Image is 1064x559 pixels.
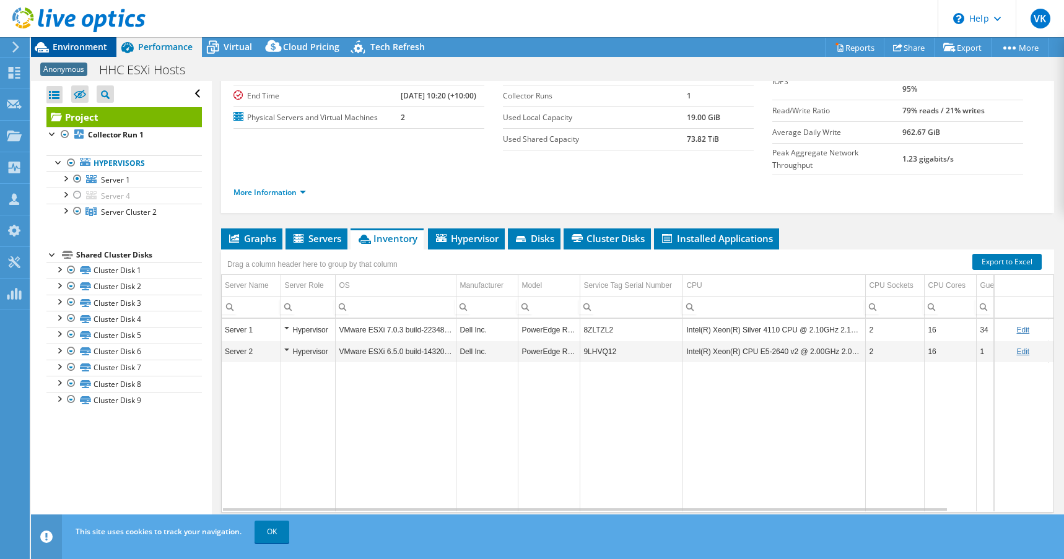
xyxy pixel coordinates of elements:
b: [DATE] 10:20 (+10:00) [401,90,476,101]
td: OS Column [336,275,456,297]
td: CPU Column [683,275,866,297]
td: Column Server Name, Value Server 1 [222,319,281,340]
a: Reports [825,38,884,57]
b: 19.00 GiB [687,112,720,123]
td: Column CPU, Value Intel(R) Xeon(R) CPU E5-2640 v2 @ 2.00GHz 2.00 GHz [683,340,866,362]
a: Collector Run 1 [46,127,202,143]
a: Server 1 [46,171,202,188]
td: Column Server Role, Value Hypervisor [281,319,336,340]
td: Column CPU, Filter cell [683,296,866,318]
td: Column Guest VM Count, Filter cell [977,296,1049,318]
a: Cluster Disk 1 [46,262,202,279]
a: Server Cluster 2 [46,204,202,220]
td: Column Manufacturer, Value Dell Inc. [456,319,518,340]
td: Column Model, Value PowerEdge R720 [518,340,580,362]
span: Virtual [224,41,252,53]
a: Project [46,107,202,127]
a: Cluster Disk 3 [46,295,202,311]
td: Column Model, Filter cell [518,296,580,318]
td: Column OS, Value VMware ESXi 6.5.0 build-14320405 [336,340,456,362]
td: Column Service Tag Serial Number, Value 8ZLTZL2 [580,319,683,340]
b: 2 [401,112,405,123]
td: Service Tag Serial Number Column [580,275,683,297]
a: More [991,38,1049,57]
label: Physical Servers and Virtual Machines [233,111,401,124]
span: Anonymous [40,63,87,76]
span: Cluster Disks [570,232,645,245]
td: Column Model, Value PowerEdge R640 [518,319,580,340]
label: Collector Runs [503,90,687,102]
td: Column Server Role, Value Hypervisor [281,340,336,362]
b: 79% reads / 21% writes [902,105,985,116]
span: Cloud Pricing [283,41,339,53]
span: Servers [292,232,341,245]
a: Server 4 [46,188,202,204]
a: Cluster Disk 4 [46,311,202,327]
td: Column Guest VM Count, Value 34 [977,319,1049,340]
b: [GEOGRAPHIC_DATA], 2989 at 95% [902,69,1009,94]
div: Data grid [221,249,1054,513]
a: Edit [1016,326,1029,334]
td: Column CPU Sockets, Value 2 [866,319,925,340]
div: OS [339,278,349,293]
span: VK [1031,9,1050,28]
td: Column OS, Value VMware ESXi 7.0.3 build-22348816 [336,319,456,340]
div: Hypervisor [284,323,332,337]
td: Column Manufacturer, Value Dell Inc. [456,340,518,362]
a: More Information [233,187,306,197]
a: Cluster Disk 2 [46,279,202,295]
div: Model [521,278,542,293]
span: Disks [514,232,554,245]
td: Guest VM Count Column [977,275,1049,297]
b: 962.67 GiB [902,127,940,137]
a: Export [934,38,992,57]
label: IOPS [772,76,902,88]
div: CPU [686,278,702,293]
a: Cluster Disk 5 [46,327,202,343]
span: This site uses cookies to track your navigation. [76,526,242,537]
td: Column Guest VM Count, Value 1 [977,340,1049,362]
a: Share [884,38,935,57]
a: Export to Excel [972,254,1042,270]
a: Cluster Disk 7 [46,360,202,376]
a: Cluster Disk 8 [46,376,202,392]
span: Graphs [227,232,276,245]
span: Tech Refresh [370,41,425,53]
label: Peak Aggregate Network Throughput [772,147,902,171]
span: Server 4 [101,191,130,201]
td: Column Service Tag Serial Number, Value 9LHVQ12 [580,340,683,362]
span: Environment [53,41,107,53]
div: Shared Cluster Disks [76,248,202,262]
a: Cluster Disk 9 [46,392,202,408]
span: Inventory [357,232,417,245]
td: Column CPU Cores, Value 16 [925,319,977,340]
td: CPU Sockets Column [866,275,925,297]
label: End Time [233,90,401,102]
td: Column Manufacturer, Filter cell [456,296,518,318]
td: Column Service Tag Serial Number, Filter cell [580,296,683,318]
div: CPU Sockets [869,278,913,293]
b: 1.23 gigabits/s [902,154,954,164]
a: OK [255,521,289,543]
span: Server 1 [101,175,130,185]
td: Server Name Column [222,275,281,297]
span: Installed Applications [660,232,773,245]
div: Service Tag Serial Number [583,278,672,293]
label: Read/Write Ratio [772,105,902,117]
label: Used Local Capacity [503,111,687,124]
a: Hypervisors [46,155,202,171]
td: Model Column [518,275,580,297]
div: Guest VM Count [980,278,1035,293]
b: Collector Run 1 [88,129,144,140]
td: Column CPU, Value Intel(R) Xeon(R) Silver 4110 CPU @ 2.10GHz 2.10 GHz [683,319,866,340]
span: Performance [138,41,193,53]
td: Column OS, Filter cell [336,296,456,318]
td: Column CPU Sockets, Value 2 [866,340,925,362]
b: 1 [687,90,691,101]
span: Hypervisor [434,232,499,245]
td: Server Role Column [281,275,336,297]
div: Hypervisor [284,344,332,359]
td: Column CPU Cores, Filter cell [925,296,977,318]
td: Column CPU Cores, Value 16 [925,340,977,362]
div: CPU Cores [928,278,966,293]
